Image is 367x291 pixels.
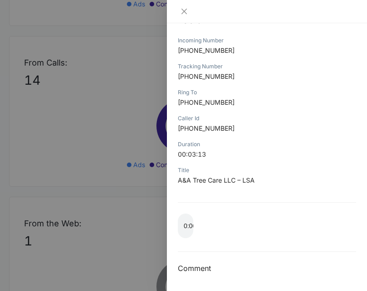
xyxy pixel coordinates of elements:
[15,15,22,22] img: logo_orange.svg
[178,7,191,15] button: Close
[178,46,235,54] span: [PHONE_NUMBER]
[178,140,356,148] div: Duration
[178,124,235,132] span: [PHONE_NUMBER]
[178,214,314,238] audio: Your browser does not support the audio tag.
[178,36,356,45] div: Incoming Number
[24,24,100,31] div: Domain: [DOMAIN_NAME]
[101,54,153,60] div: Keywords by Traffic
[25,53,32,60] img: tab_domain_overview_orange.svg
[25,15,45,22] div: v 4.0.25
[178,62,356,71] div: Tracking Number
[15,24,22,31] img: website_grey.svg
[178,72,235,80] span: [PHONE_NUMBER]
[178,176,255,184] span: A&A Tree Care LLC – LSA
[178,150,206,158] span: 00:03:13
[178,263,356,274] h3: Comment
[35,54,81,60] div: Domain Overview
[181,8,188,15] span: close
[90,53,98,60] img: tab_keywords_by_traffic_grey.svg
[178,98,235,106] span: [PHONE_NUMBER]
[178,88,356,97] div: Ring To
[178,166,356,174] div: Title
[178,114,356,123] div: Caller Id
